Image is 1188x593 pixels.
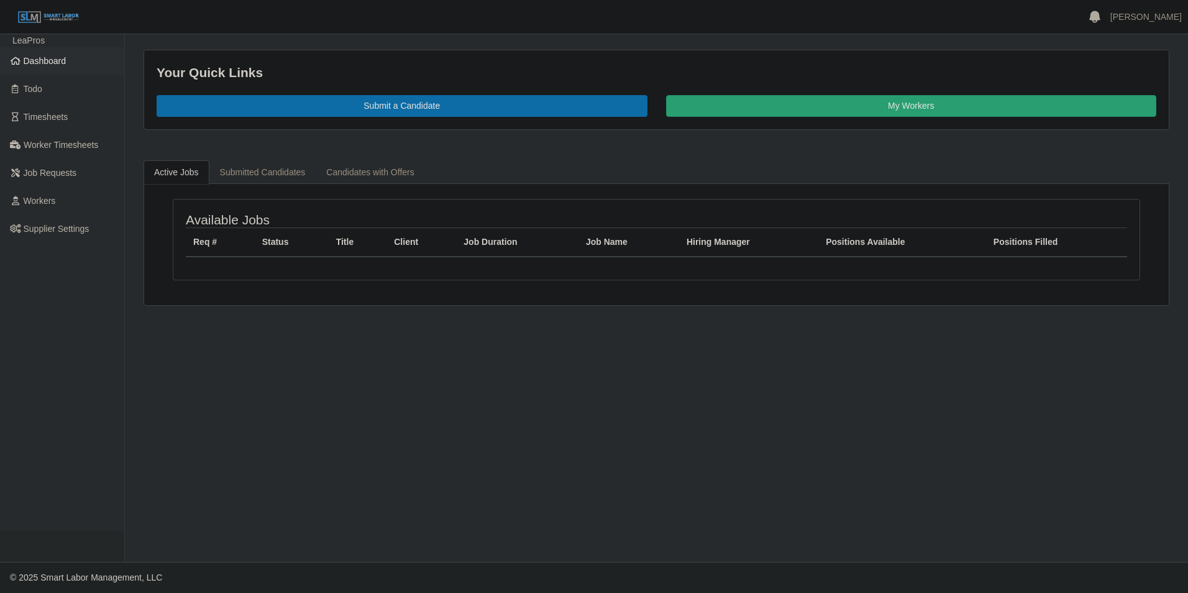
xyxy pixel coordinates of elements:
[157,95,647,117] a: Submit a Candidate
[209,160,316,185] a: Submitted Candidates
[10,572,162,582] span: © 2025 Smart Labor Management, LLC
[255,228,329,257] th: Status
[24,56,66,66] span: Dashboard
[818,228,986,257] th: Positions Available
[1110,11,1182,24] a: [PERSON_NAME]
[17,11,80,24] img: SLM Logo
[24,140,98,150] span: Worker Timesheets
[24,112,68,122] span: Timesheets
[316,160,424,185] a: Candidates with Offers
[329,228,387,257] th: Title
[24,84,42,94] span: Todo
[666,95,1157,117] a: My Workers
[24,224,89,234] span: Supplier Settings
[157,63,1156,83] div: Your Quick Links
[24,168,77,178] span: Job Requests
[186,228,255,257] th: Req #
[679,228,818,257] th: Hiring Manager
[578,228,679,257] th: Job Name
[456,228,578,257] th: Job Duration
[386,228,456,257] th: Client
[186,212,567,228] h4: Available Jobs
[24,196,56,206] span: Workers
[144,160,209,185] a: Active Jobs
[986,228,1127,257] th: Positions Filled
[12,35,45,45] span: LeaPros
